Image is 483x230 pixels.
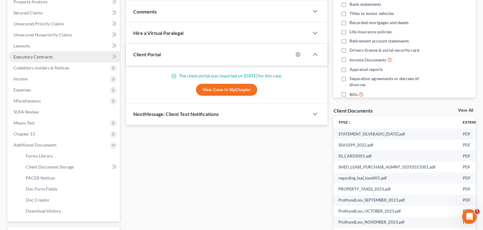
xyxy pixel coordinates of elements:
[334,161,458,172] td: SHED_LEASE_PURCHASE_AGMNT_10292021001.pdf
[133,111,219,117] span: NextMessage: Client Text Notifications
[349,47,419,53] span: Drivers license & social security card
[21,161,120,172] a: Client Document Storage
[21,150,120,161] a: Forms Library
[9,106,120,117] a: SOFA Review
[334,128,458,139] td: STATEMENT_SILVERADO_[DATE].pdf
[334,195,458,206] td: ProfitandLoss_SEPTEMBER_2023.pdf
[13,76,28,81] span: Income
[334,150,458,161] td: SS_CARDS001.pdf
[13,21,64,26] span: Unsecured Priority Claims
[349,10,394,17] span: Titles to motor vehicles
[334,217,458,228] td: ProfitandLoss_NOVEMBER_2023.pdf
[349,57,386,63] span: Income Documents
[475,209,480,214] span: 2
[334,139,458,150] td: SSA1099_2022.pdf
[9,29,120,40] a: Unsecured Nonpriority Claims
[21,172,120,184] a: PACER Notices
[26,175,55,180] span: PACER Notices
[26,197,50,202] span: Doc Creator
[13,142,57,147] span: Additional Documents
[9,7,120,18] a: Secured Claims
[349,38,409,44] span: Retirement account statements
[196,84,257,96] a: View Case in MyChapter
[13,43,30,48] span: Lawsuits
[349,76,435,88] span: Separation agreements or decrees of divorces
[462,209,477,224] iframe: Intercom live chat
[349,29,392,35] span: Life insurance policies
[9,40,120,51] a: Lawsuits
[133,30,183,36] span: Hire a Virtual Paralegal
[26,186,57,191] span: Doc Form Fields
[21,195,120,206] a: Doc Creator
[133,9,157,14] span: Comments
[26,164,74,169] span: Client Document Storage
[21,184,120,195] a: Doc Form Fields
[13,65,69,70] span: Codebtors Insiders & Notices
[13,98,41,103] span: Miscellaneous
[26,153,53,158] span: Forms Library
[334,172,458,184] td: regarding_hud_loan001.pdf
[334,206,458,217] td: ProfitandLoss_OCTOBER_2023.pdf
[13,109,39,114] span: SOFA Review
[21,206,120,217] a: Download History
[13,131,35,136] span: Chapter 13
[26,208,61,213] span: Download History
[334,184,458,195] td: PROPERTY_TAXES_2023.pdf
[133,73,320,79] p: The client portal was imported on [DATE] for this case.
[13,54,53,59] span: Executory Contracts
[349,66,383,72] span: Appraisal reports
[13,120,35,125] span: Means Test
[9,51,120,62] a: Executory Contracts
[458,108,473,113] a: View All
[349,91,358,98] span: Bills
[13,32,72,37] span: Unsecured Nonpriority Claims
[349,1,381,7] span: Bank statements
[349,20,409,26] span: Recorded mortgages and deeds
[334,107,373,114] div: Client Documents
[338,120,352,124] a: Titleunfold_more
[9,18,120,29] a: Unsecured Priority Claims
[348,121,352,124] i: unfold_more
[133,51,161,57] span: Client Portal
[13,87,31,92] span: Expenses
[13,10,43,15] span: Secured Claims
